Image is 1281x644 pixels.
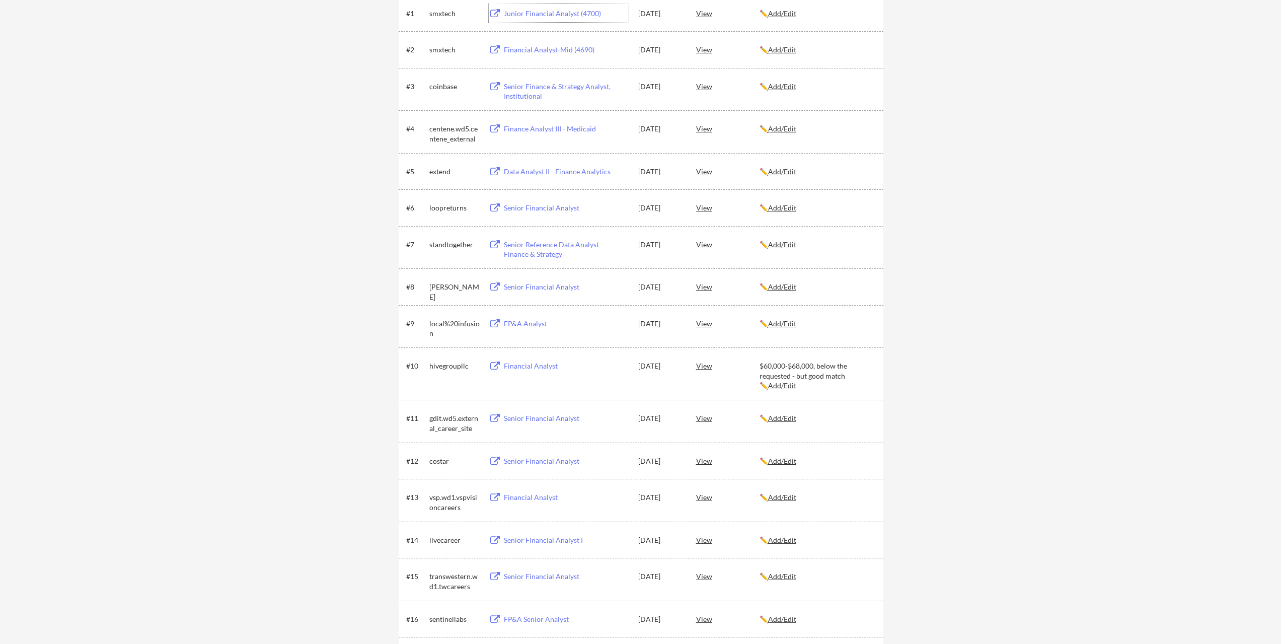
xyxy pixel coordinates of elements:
[638,535,683,545] div: [DATE]
[429,456,480,466] div: costar
[768,45,796,54] u: Add/Edit
[429,361,480,371] div: hivegroupllc
[638,82,683,92] div: [DATE]
[504,492,629,503] div: Financial Analyst
[504,167,629,177] div: Data Analyst II - Finance Analytics
[768,457,796,465] u: Add/Edit
[638,9,683,19] div: [DATE]
[768,381,796,390] u: Add/Edit
[406,167,426,177] div: #5
[406,82,426,92] div: #3
[504,203,629,213] div: Senior Financial Analyst
[429,282,480,302] div: [PERSON_NAME]
[696,4,760,22] div: View
[406,203,426,213] div: #6
[406,319,426,329] div: #9
[406,413,426,423] div: #11
[406,282,426,292] div: #8
[504,282,629,292] div: Senior Financial Analyst
[504,45,629,55] div: Financial Analyst-Mid (4690)
[429,492,480,512] div: vsp.wd1.vspvisioncareers
[696,567,760,585] div: View
[760,9,874,19] div: ✏️
[429,9,480,19] div: smxtech
[638,45,683,55] div: [DATE]
[760,614,874,624] div: ✏️
[638,124,683,134] div: [DATE]
[429,82,480,92] div: coinbase
[638,167,683,177] div: [DATE]
[406,9,426,19] div: #1
[504,361,629,371] div: Financial Analyst
[504,82,629,101] div: Senior Finance & Strategy Analyst, Institutional
[696,409,760,427] div: View
[504,571,629,582] div: Senior Financial Analyst
[638,571,683,582] div: [DATE]
[504,240,629,259] div: Senior Reference Data Analyst - Finance & Strategy
[696,162,760,180] div: View
[406,361,426,371] div: #10
[429,413,480,433] div: gdit.wd5.external_career_site
[429,319,480,338] div: local%20infusion
[406,456,426,466] div: #12
[638,413,683,423] div: [DATE]
[760,319,874,329] div: ✏️
[504,413,629,423] div: Senior Financial Analyst
[768,572,796,581] u: Add/Edit
[768,282,796,291] u: Add/Edit
[504,614,629,624] div: FP&A Senior Analyst
[638,319,683,329] div: [DATE]
[504,456,629,466] div: Senior Financial Analyst
[768,203,796,212] u: Add/Edit
[768,615,796,623] u: Add/Edit
[696,610,760,628] div: View
[638,282,683,292] div: [DATE]
[768,82,796,91] u: Add/Edit
[696,198,760,217] div: View
[760,45,874,55] div: ✏️
[760,203,874,213] div: ✏️
[696,235,760,253] div: View
[429,614,480,624] div: sentinellabs
[768,414,796,422] u: Add/Edit
[696,488,760,506] div: View
[429,240,480,250] div: standtogether
[504,319,629,329] div: FP&A Analyst
[429,45,480,55] div: smxtech
[760,492,874,503] div: ✏️
[406,240,426,250] div: #7
[406,614,426,624] div: #16
[504,535,629,545] div: Senior Financial Analyst I
[760,535,874,545] div: ✏️
[768,536,796,544] u: Add/Edit
[768,319,796,328] u: Add/Edit
[760,282,874,292] div: ✏️
[696,314,760,332] div: View
[504,124,629,134] div: Finance Analyst III - Medicaid
[696,452,760,470] div: View
[638,492,683,503] div: [DATE]
[696,277,760,296] div: View
[768,124,796,133] u: Add/Edit
[760,82,874,92] div: ✏️
[760,413,874,423] div: ✏️
[696,77,760,95] div: View
[768,167,796,176] u: Add/Edit
[638,203,683,213] div: [DATE]
[429,535,480,545] div: livecareer
[768,9,796,18] u: Add/Edit
[406,45,426,55] div: #2
[638,240,683,250] div: [DATE]
[638,614,683,624] div: [DATE]
[429,124,480,144] div: centene.wd5.centene_external
[406,124,426,134] div: #4
[768,240,796,249] u: Add/Edit
[696,531,760,549] div: View
[760,240,874,250] div: ✏️
[760,124,874,134] div: ✏️
[406,535,426,545] div: #14
[429,571,480,591] div: transwestern.wd1.twcareers
[760,456,874,466] div: ✏️
[429,203,480,213] div: loopreturns
[406,492,426,503] div: #13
